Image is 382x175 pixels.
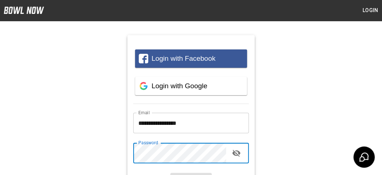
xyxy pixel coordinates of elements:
img: logo [4,7,44,14]
button: Login with Google [135,77,247,95]
span: Login with Facebook [152,55,215,62]
button: toggle password visibility [229,146,244,160]
span: Login with Google [152,82,207,90]
button: Login [359,4,382,17]
button: Login with Facebook [135,49,247,68]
